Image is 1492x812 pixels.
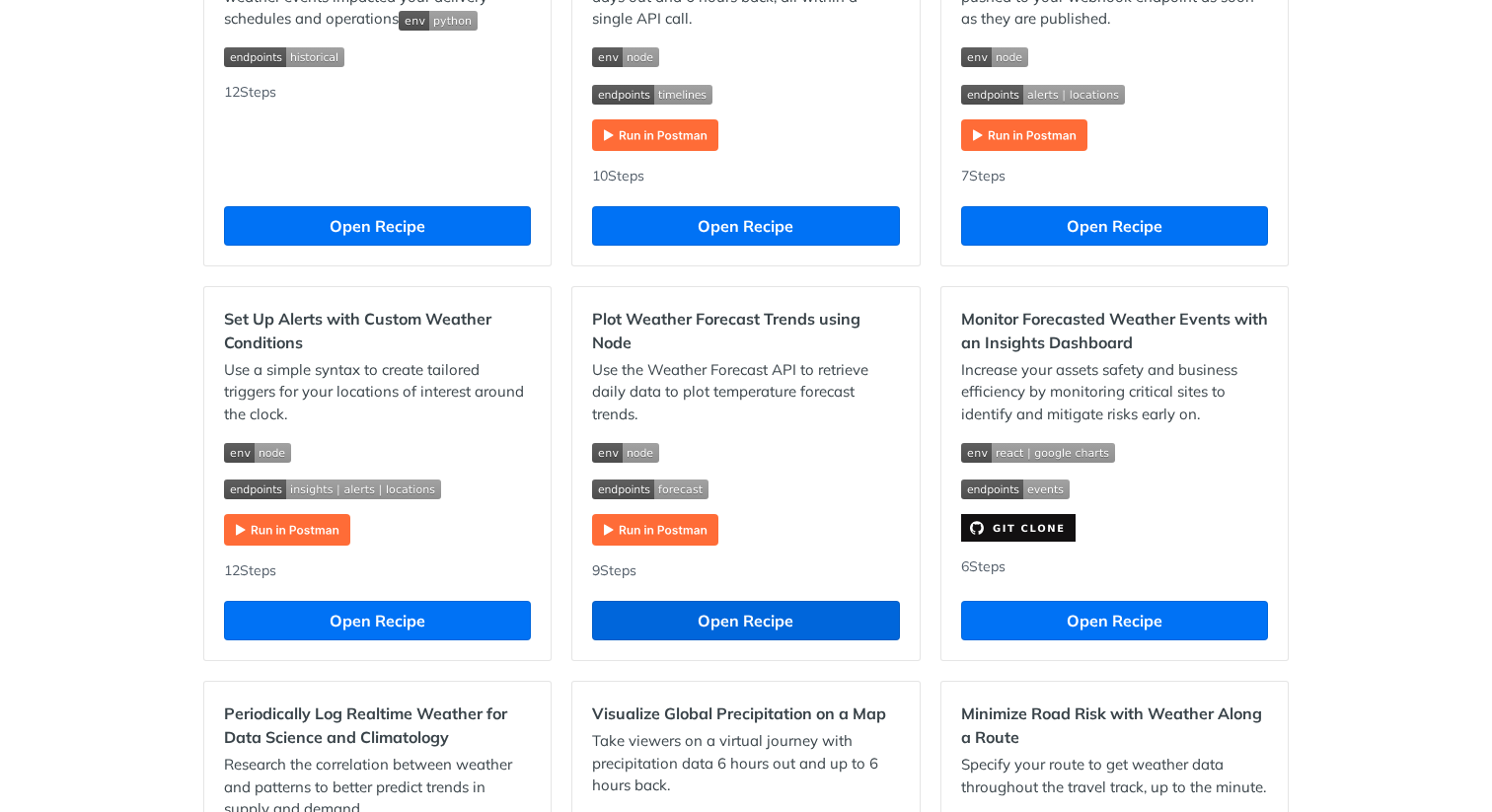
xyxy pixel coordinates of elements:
[592,443,659,463] img: env
[592,85,712,105] img: endpoint
[592,359,899,426] p: Use the Weather Forecast API to retrieve daily data to plot temperature forecast trends.
[961,82,1268,105] span: Expand image
[399,11,478,31] img: env
[592,480,709,499] img: endpoint
[592,560,899,581] div: 9 Steps
[961,601,1268,640] button: Open Recipe
[592,166,899,186] div: 10 Steps
[592,307,899,354] h2: Plot Weather Forecast Trends using Node
[961,47,1028,67] img: env
[961,166,1268,186] div: 7 Steps
[224,47,344,67] img: endpoint
[961,517,1076,536] a: Expand image
[592,47,659,67] img: env
[224,478,531,500] span: Expand image
[592,519,718,538] a: Expand image
[961,85,1125,105] img: endpoint
[961,307,1268,354] h2: Monitor Forecasted Weather Events with an Insights Dashboard
[224,519,350,538] a: Expand image
[592,514,718,546] img: Run in Postman
[592,730,899,797] p: Take viewers on a virtual journey with precipitation data 6 hours out and up to 6 hours back.
[961,754,1268,798] p: Specify your route to get weather data throughout the travel track, up to the minute.
[592,82,899,105] span: Expand image
[961,443,1115,463] img: env
[224,514,350,546] img: Run in Postman
[961,45,1268,68] span: Expand image
[961,514,1076,542] img: clone
[961,480,1070,499] img: endpoint
[224,82,531,186] div: 12 Steps
[592,45,899,68] span: Expand image
[592,206,899,246] button: Open Recipe
[592,124,718,143] a: Expand image
[224,45,531,68] span: Expand image
[961,119,1087,151] img: Run in Postman
[961,359,1268,426] p: Increase your assets safety and business efficiency by monitoring critical sites to identify and ...
[592,701,899,725] h2: Visualize Global Precipitation on a Map
[592,478,899,500] span: Expand image
[961,701,1268,749] h2: Minimize Road Risk with Weather Along a Route
[961,206,1268,246] button: Open Recipe
[961,124,1087,143] a: Expand image
[961,440,1268,463] span: Expand image
[224,206,531,246] button: Open Recipe
[592,119,718,151] img: Run in Postman
[592,601,899,640] button: Open Recipe
[399,9,478,28] span: Expand image
[224,359,531,426] p: Use a simple syntax to create tailored triggers for your locations of interest around the clock.
[592,440,899,463] span: Expand image
[224,443,291,463] img: env
[961,556,1268,581] div: 6 Steps
[224,560,531,581] div: 12 Steps
[224,701,531,749] h2: Periodically Log Realtime Weather for Data Science and Climatology
[224,601,531,640] button: Open Recipe
[224,440,531,463] span: Expand image
[961,478,1268,500] span: Expand image
[224,480,441,499] img: endpoint
[224,307,531,354] h2: Set Up Alerts with Custom Weather Conditions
